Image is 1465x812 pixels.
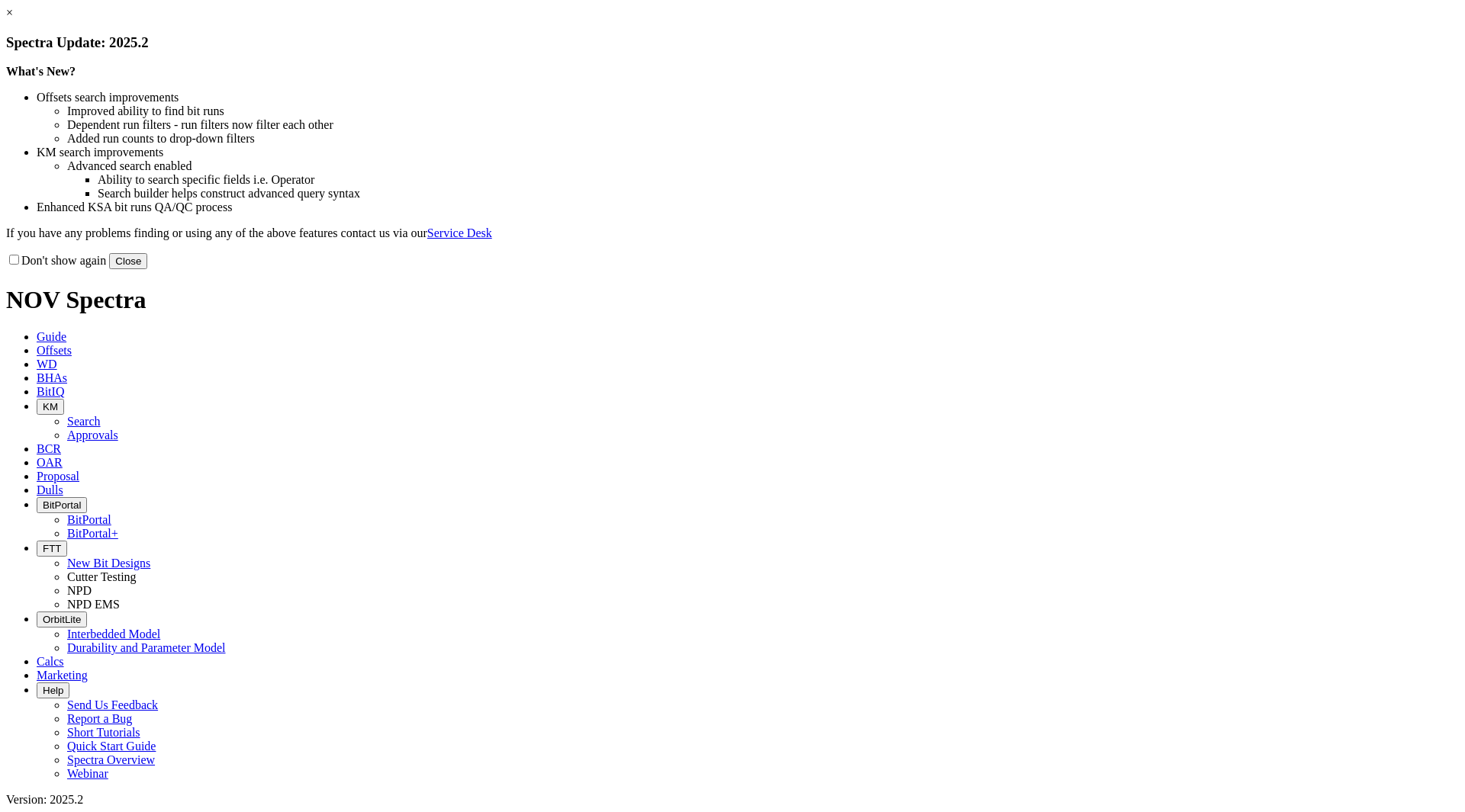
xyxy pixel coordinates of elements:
span: Proposal [37,470,79,483]
h1: NOV Spectra [6,286,1459,314]
span: BitIQ [37,385,64,398]
li: Advanced search enabled [67,159,1459,173]
p: If you have any problems finding or using any of the above features contact us via our [6,226,1459,240]
li: Added run counts to drop-down filters [67,132,1459,146]
li: Ability to search specific fields i.e. Operator [98,173,1459,187]
span: BHAs [37,371,67,384]
span: Dulls [37,483,63,496]
span: Help [43,685,63,696]
span: Marketing [37,669,88,682]
span: KM [43,401,58,412]
a: BitPortal [67,513,111,526]
a: Approvals [67,428,118,441]
a: Cutter Testing [67,570,137,583]
a: NPD EMS [67,598,120,611]
a: Short Tutorials [67,726,140,739]
li: KM search improvements [37,146,1459,159]
li: Search builder helps construct advanced query syntax [98,187,1459,201]
label: Don't show again [6,254,106,267]
a: Durability and Parameter Model [67,641,226,654]
a: Interbedded Model [67,627,160,640]
span: BitPortal [43,499,81,511]
a: Spectra Overview [67,753,155,766]
a: Report a Bug [67,712,132,725]
li: Enhanced KSA bit runs QA/QC process [37,201,1459,214]
button: Close [109,253,147,269]
span: WD [37,358,57,371]
li: Offsets search improvements [37,91,1459,104]
span: FTT [43,543,61,554]
span: OAR [37,456,63,469]
input: Don't show again [9,255,19,265]
h3: Spectra Update: 2025.2 [6,34,1459,51]
a: Send Us Feedback [67,698,158,711]
a: BitPortal+ [67,527,118,540]
strong: What's New? [6,65,76,78]
a: Search [67,415,101,428]
li: Improved ability to find bit runs [67,104,1459,118]
span: OrbitLite [43,614,81,625]
a: Quick Start Guide [67,740,156,753]
span: Guide [37,330,66,343]
a: NPD [67,584,92,597]
a: New Bit Designs [67,557,150,570]
a: Webinar [67,767,108,780]
a: × [6,6,13,19]
span: Offsets [37,344,72,357]
li: Dependent run filters - run filters now filter each other [67,118,1459,132]
span: Calcs [37,655,64,668]
span: BCR [37,442,61,455]
a: Service Desk [427,226,492,239]
div: Version: 2025.2 [6,793,1459,807]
